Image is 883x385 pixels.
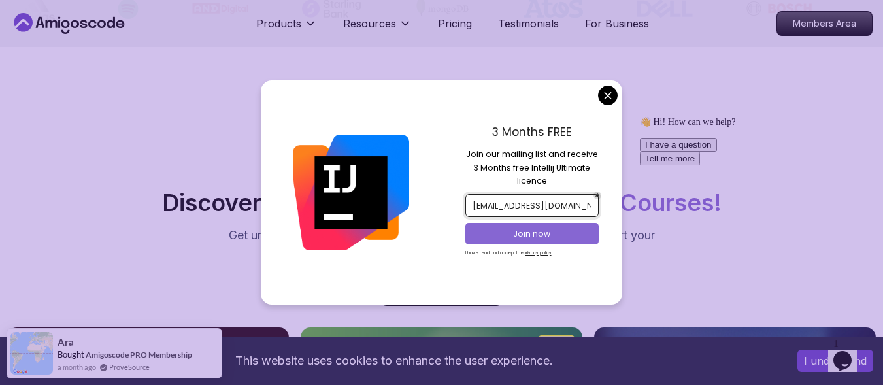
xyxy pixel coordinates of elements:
p: Get unlimited access to coding , , and . Start your journey or level up your career with Amigosco... [222,226,661,263]
button: I have a question [5,27,82,41]
a: Pricing [438,16,472,31]
a: For Business [585,16,649,31]
button: Products [256,16,317,42]
h2: Discover Amigoscode's Latest [162,190,722,216]
span: Bought [58,349,84,360]
button: Tell me more [5,41,65,54]
button: Accept cookies [797,350,873,372]
iframe: chat widget [828,333,870,372]
a: Members Area [776,11,873,36]
div: This website uses cookies to enhance the user experience. [10,346,778,375]
div: 👋 Hi! How can we help?I have a questionTell me more [5,5,241,54]
iframe: chat widget [635,111,870,326]
img: provesource social proof notification image [10,332,53,375]
span: 👋 Hi! How can we help? [5,6,101,16]
p: Resources [343,16,396,31]
a: Testimonials [498,16,559,31]
span: Ara [58,337,74,348]
button: Resources [343,16,412,42]
p: Products [256,16,301,31]
a: ProveSource [109,361,150,373]
span: a month ago [58,361,96,373]
p: Members Area [777,12,872,35]
a: Amigoscode PRO Membership [86,350,192,360]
